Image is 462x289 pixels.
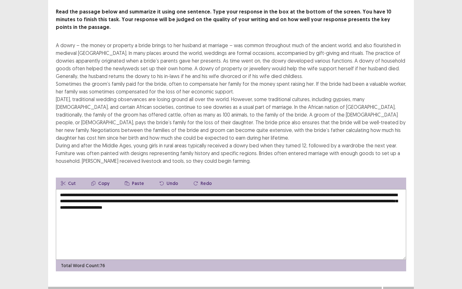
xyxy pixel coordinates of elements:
[188,178,217,189] button: Redo
[56,8,406,31] p: Read the passage below and summarize it using one sentence. Type your response in the box at the ...
[56,41,406,165] div: A dowry – the money or property a bride brings to her husband at marriage – was common throughout...
[61,262,105,269] p: Total Word Count: 76
[86,178,115,189] button: Copy
[56,178,81,189] button: Cut
[154,178,183,189] button: Undo
[120,178,149,189] button: Paste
